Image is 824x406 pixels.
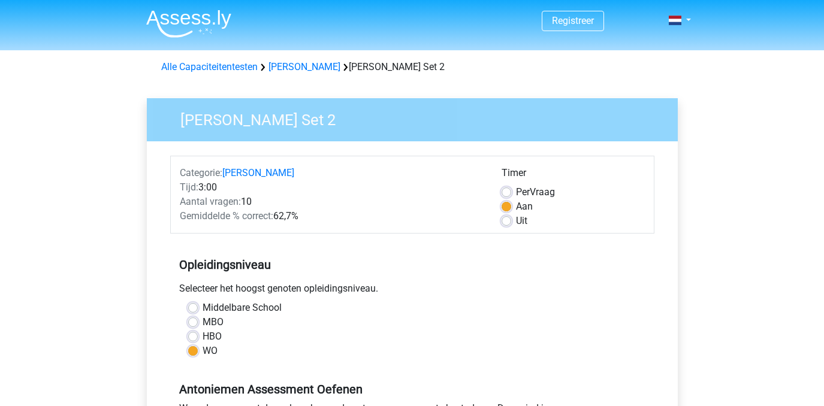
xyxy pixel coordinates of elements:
img: Assessly [146,10,231,38]
div: [PERSON_NAME] Set 2 [156,60,668,74]
label: Vraag [516,185,555,199]
label: Middelbare School [203,301,282,315]
h5: Opleidingsniveau [179,253,645,277]
span: Gemiddelde % correct: [180,210,273,222]
div: Timer [502,166,645,185]
label: Uit [516,214,527,228]
a: Alle Capaciteitentesten [161,61,258,72]
span: Categorie: [180,167,222,178]
label: Aan [516,199,533,214]
label: HBO [203,329,222,344]
div: Selecteer het hoogst genoten opleidingsniveau. [170,281,654,301]
h5: Antoniemen Assessment Oefenen [179,382,645,396]
span: Per [516,186,530,198]
a: Registreer [552,15,594,26]
span: Tijd: [180,181,198,193]
label: WO [203,344,218,358]
span: Aantal vragen: [180,196,241,207]
a: [PERSON_NAME] [222,167,294,178]
div: 10 [171,195,493,209]
h3: [PERSON_NAME] Set 2 [166,106,669,129]
div: 62,7% [171,209,493,223]
div: 3:00 [171,180,493,195]
a: [PERSON_NAME] [268,61,340,72]
label: MBO [203,315,224,329]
